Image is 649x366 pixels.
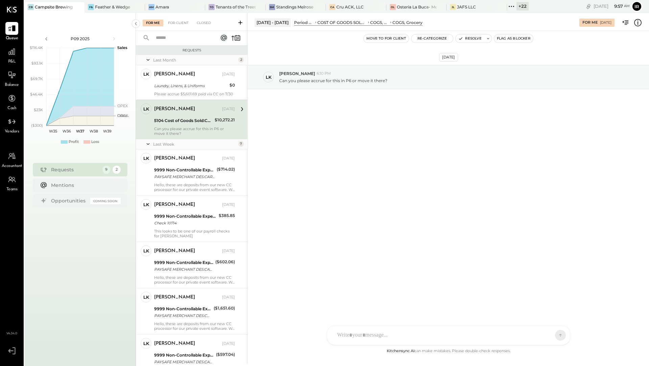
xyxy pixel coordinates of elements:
div: ($1,651.60) [214,305,235,312]
div: To [209,4,215,10]
div: Closed [193,20,214,26]
span: Cash [7,105,16,112]
text: $116.4K [30,45,43,50]
a: P&L [0,45,23,65]
div: [DATE] [439,53,458,62]
div: $0 [230,82,235,89]
div: [DATE] [600,20,611,25]
a: Vendors [0,115,23,135]
div: Hello, these are deposits from our new CC processor for our private event software. We need to cr... [154,321,235,331]
div: JL [450,4,456,10]
div: [DATE] - [DATE] [255,18,291,27]
div: Profit [69,139,79,145]
text: $93.1K [31,61,43,66]
div: [PERSON_NAME] [154,201,195,208]
div: LK [143,294,149,300]
div: For Me [582,20,598,25]
div: LK [143,201,149,208]
div: For Client [165,20,192,26]
button: Ir [631,1,642,12]
div: For Me [143,20,163,26]
div: $385.85 [219,212,235,219]
div: 9999 Non-Controllable Expenses:Other Income and Expenses:To Be Classified P&L [154,352,214,359]
div: 9999 Non-Controllable Expenses:Other Income and Expenses:To Be Classified P&L [154,259,213,266]
div: 9 [102,166,111,174]
div: Requests [51,166,99,173]
a: Queue [0,22,23,42]
div: Can you please accrue for this in P6 or move it there? [154,126,235,136]
text: $46.4K [30,92,43,97]
div: PAYSAFE MERCHANT DES:CARD PROCS PAYSAFE MERCHANT DES:CARD PROCS ID:000000720746974 INDN:Campsite ... [154,266,213,273]
div: Check 10714 [154,220,217,226]
div: LK [143,248,149,254]
span: Accountant [2,163,22,169]
div: Please accrue $5,601.69 paid via CC on 7/30 [154,92,235,96]
text: Sales [117,45,127,50]
div: LK [143,106,149,112]
div: Hello, these are deposits from our new CC processor for our private event software. We need to cr... [154,275,235,285]
div: [DATE] [222,202,235,208]
div: 9999 Non-Controllable Expenses:Other Income and Expenses:To Be Classified P&L [154,213,217,220]
div: OL [390,4,396,10]
a: Accountant [0,150,23,169]
div: This looks to be one of our payroll checks for [PERSON_NAME] [154,229,235,238]
div: [DATE] [594,3,630,9]
div: Loss [91,139,99,145]
div: [DATE] [222,341,235,346]
div: LK [143,340,149,347]
div: [DATE] [222,106,235,112]
span: Balance [5,82,19,88]
span: [PERSON_NAME] [279,71,315,76]
div: 9999 Non-Controllable Expenses:Other Income and Expenses:To Be Classified P&L [154,306,212,312]
div: Requests [139,48,244,53]
div: [DATE] [222,156,235,161]
div: Cru ACK, LLC [336,4,364,10]
div: Am [148,4,154,10]
a: Teams [0,173,23,193]
div: 2 [238,57,244,63]
div: 7 [238,141,244,147]
div: COGS, Food [370,20,389,25]
text: ($300) [31,123,43,128]
button: Resolve [456,34,484,43]
div: PAYSAFE MERCHANT DES:CARD PROCS PAYSAFE MERCHANT DES:CARD PROCS ID:000000716194634 INDN:Campsite ... [154,173,215,180]
div: LK [143,71,149,77]
div: [PERSON_NAME] [154,71,195,78]
div: Opportunities [51,197,87,204]
div: SM [269,4,275,10]
div: LK [143,155,149,162]
div: [PERSON_NAME] [154,155,195,162]
span: Queue [6,35,18,42]
div: Standings Melrose [276,4,313,10]
div: [PERSON_NAME] [154,294,195,301]
div: COGS, Grocery [392,20,423,25]
button: Re-Categorize [411,34,453,43]
p: Can you please accrue for this in P6 or move it there? [279,78,387,83]
span: Vendors [5,129,19,135]
div: $10,272.21 [215,117,235,123]
div: PAYSAFE MERCHANT DES:CARD PROCS PAYSAFE MERCHANT DES:CARD PROCS ID:000000720895044 INDN:Campsite ... [154,312,212,319]
div: Coming Soon [90,198,121,204]
div: ($714.02) [217,166,235,173]
div: PAYSAFE MERCHANT DES:CARD PROCS PAYSAFE MERCHANT DES:CARD PROCS ID:000000719681934 INDN:Campsite ... [154,359,214,365]
div: [PERSON_NAME] [154,340,195,347]
div: P09 2025 [51,36,109,42]
div: Tenants of the Trees [216,4,255,10]
div: CB [28,4,34,10]
text: W39 [103,129,111,133]
text: W38 [89,129,98,133]
span: 6:10 PM [317,71,331,76]
span: P&L [8,59,16,65]
div: Amara [155,4,169,10]
button: Flag as Blocker [494,34,533,43]
div: Campsite Brewing [35,4,73,10]
div: Laundry, Linens, & Uniforms [154,82,227,89]
div: copy link [585,3,592,10]
text: OPEX [117,103,128,108]
div: + 22 [516,2,529,10]
div: JAFS LLC [457,4,476,10]
a: Cash [0,92,23,112]
div: COST OF GOODS SOLD (COGS) [317,20,367,25]
div: [DATE] [222,248,235,254]
div: Feather & Wedge [95,4,130,10]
